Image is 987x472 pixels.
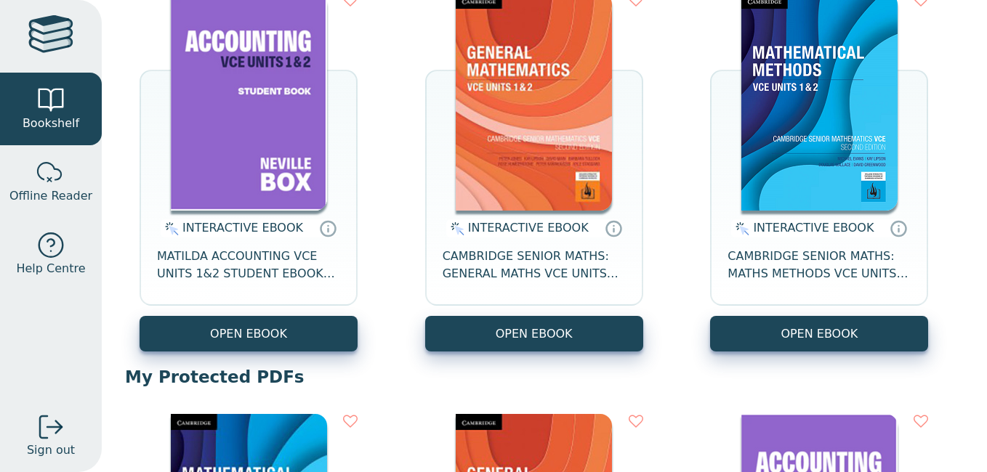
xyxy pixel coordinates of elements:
[125,366,964,388] p: My Protected PDFs
[731,220,749,237] img: interactive.svg
[710,316,928,351] button: OPEN EBOOK
[140,316,358,351] button: OPEN EBOOK
[9,187,92,205] span: Offline Reader
[182,221,303,235] span: INTERACTIVE EBOOK
[446,220,464,237] img: interactive.svg
[16,260,85,277] span: Help Centre
[605,219,622,237] a: Interactive eBooks are accessed online via the publisher’s portal. They contain interactive resou...
[890,219,907,237] a: Interactive eBooks are accessed online via the publisher’s portal. They contain interactive resou...
[161,220,179,237] img: interactive.svg
[468,221,589,235] span: INTERACTIVE EBOOK
[319,219,337,237] a: Interactive eBooks are accessed online via the publisher’s portal. They contain interactive resou...
[157,248,340,282] span: MATILDA ACCOUNTING VCE UNITS 1&2 STUDENT EBOOK 7E
[753,221,874,235] span: INTERACTIVE EBOOK
[728,248,911,282] span: CAMBRIDGE SENIOR MATHS: MATHS METHODS VCE UNITS 1&2 EBOOK 2E
[27,442,75,459] span: Sign out
[425,316,643,351] button: OPEN EBOOK
[443,248,626,282] span: CAMBRIDGE SENIOR MATHS: GENERAL MATHS VCE UNITS 1&2 EBOOK 2E
[23,115,79,132] span: Bookshelf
